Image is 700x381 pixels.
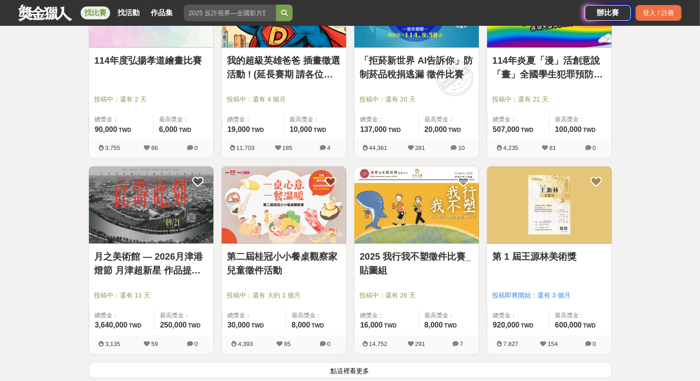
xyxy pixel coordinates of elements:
span: 最高獎金： [555,115,606,124]
button: 點這裡看更多 [88,362,612,378]
span: 最高獎金： [424,115,473,124]
span: 154 [548,340,558,347]
span: 81 [549,144,556,151]
span: TWD [448,127,461,133]
a: Cover Image [354,167,479,244]
span: 8,000 [424,321,443,329]
span: 0 [327,340,330,347]
span: 14,752 [369,340,388,347]
span: 總獎金： [493,311,544,320]
span: 3,640,000 [95,321,128,329]
span: 0 [194,340,198,347]
span: TWD [313,127,326,133]
a: 114年度弘揚孝道繪畫比賽 [94,54,208,67]
a: 第 1 屆王源林美術獎 [493,250,606,263]
span: 100,000 [555,125,582,133]
a: 作品集 [147,6,176,19]
span: 總獎金： [95,115,147,124]
span: 最高獎金： [424,311,473,320]
a: 找活動 [114,6,143,19]
span: 920,000 [493,321,520,329]
span: 90,000 [95,125,118,133]
span: 投稿中：還有 20 天 [360,95,473,104]
span: TWD [388,127,400,133]
span: 250,000 [160,321,187,329]
span: 10 [458,144,465,151]
a: Cover Image [487,167,612,244]
a: 找比賽 [81,6,110,19]
img: Cover Image [222,167,346,244]
span: 11,703 [236,144,255,151]
span: 8,000 [292,321,310,329]
span: TWD [384,322,396,329]
span: 投稿中：還有 4 個月 [227,95,341,104]
span: 投稿即將開始：還有 3 個月 [493,291,606,300]
span: 185 [282,144,293,151]
span: 137,000 [360,125,387,133]
span: TWD [444,322,457,329]
span: 85 [284,340,290,347]
span: 最高獎金： [292,311,341,320]
span: 最高獎金： [555,311,606,320]
span: TWD [312,322,324,329]
span: 總獎金： [360,311,413,320]
span: 7 [460,340,463,347]
span: 6,000 [159,125,177,133]
span: 281 [415,144,425,151]
span: 總獎金： [228,311,280,320]
span: 總獎金： [95,311,149,320]
span: TWD [521,322,533,329]
span: 0 [194,144,198,151]
img: Cover Image [487,167,612,244]
span: 30,000 [228,321,250,329]
span: 最高獎金： [290,115,341,124]
span: TWD [583,127,595,133]
span: 291 [415,340,425,347]
span: TWD [521,127,533,133]
span: 總獎金： [360,115,413,124]
img: Cover Image [89,167,213,244]
span: 19,000 [228,125,250,133]
span: 總獎金： [493,115,544,124]
span: 最高獎金： [160,311,207,320]
span: 投稿中：還有 21 天 [493,95,606,104]
span: TWD [583,322,595,329]
a: 我的超級英雄爸爸 插畫徵選活動 ! (延長賽期 請各位踴躍參與) [227,54,341,81]
span: 66 [151,144,158,151]
span: 投稿中：還有 大約 1 個月 [227,291,341,300]
span: 4,235 [503,144,518,151]
span: 7,827 [503,340,518,347]
span: 4,393 [238,340,253,347]
input: 2025 反詐視界—全國影片競賽 [184,5,276,21]
span: 3,755 [105,144,120,151]
a: 辦比賽 [585,5,631,21]
span: 0 [593,144,596,151]
span: 4 [327,144,330,151]
span: TWD [129,322,141,329]
span: 3,135 [105,340,120,347]
a: 月之美術館 — 2026月津港燈節 月津超新星 作品提案徵選計畫 〈OPEN CALL〉 [94,250,208,277]
span: 16,000 [360,321,383,329]
span: TWD [118,127,131,133]
span: 20,000 [424,125,447,133]
span: 10,000 [290,125,312,133]
span: 507,000 [493,125,520,133]
img: Cover Image [354,167,479,244]
span: TWD [251,322,264,329]
a: 「拒菸新世界 AI告訴你」防制菸品稅捐逃漏 徵件比賽 [360,54,473,81]
span: 44,361 [369,144,388,151]
span: TWD [251,127,264,133]
a: Cover Image [222,167,346,244]
a: 2025 我行我不塑徵件比賽_貼圖組 [360,250,473,277]
span: 總獎金： [228,115,278,124]
span: 投稿中：還有 26 天 [360,291,473,300]
span: TWD [179,127,191,133]
a: 114年炎夏「漫」活創意說「畫」全國學生犯罪預防漫畫與創意短片徵件 [493,54,606,81]
span: 最高獎金： [159,115,208,124]
div: 登入 / 註冊 [635,5,682,21]
a: Cover Image [89,167,213,244]
span: 0 [593,340,596,347]
span: 600,000 [555,321,582,329]
span: 投稿中：還有 2 天 [94,95,208,104]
